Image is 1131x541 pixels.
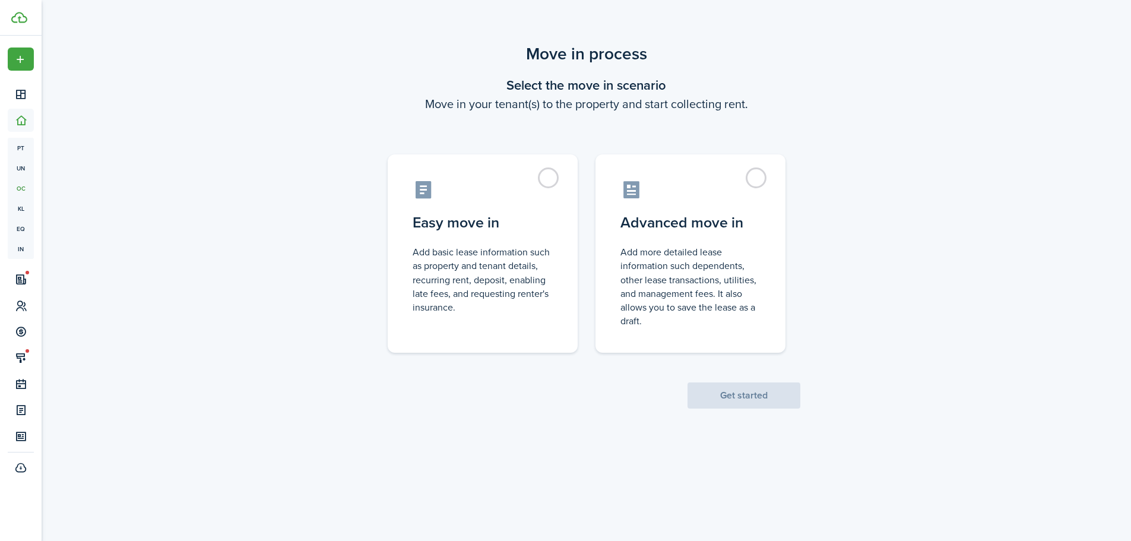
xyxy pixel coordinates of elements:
a: oc [8,178,34,198]
button: Open menu [8,48,34,71]
control-radio-card-description: Add more detailed lease information such dependents, other lease transactions, utilities, and man... [620,245,761,328]
a: in [8,239,34,259]
img: TenantCloud [11,12,27,23]
control-radio-card-title: Advanced move in [620,212,761,233]
a: kl [8,198,34,219]
a: pt [8,138,34,158]
control-radio-card-description: Add basic lease information such as property and tenant details, recurring rent, deposit, enablin... [413,245,553,314]
wizard-step-header-description: Move in your tenant(s) to the property and start collecting rent. [373,95,800,113]
control-radio-card-title: Easy move in [413,212,553,233]
a: eq [8,219,34,239]
scenario-title: Move in process [373,42,800,67]
wizard-step-header-title: Select the move in scenario [373,75,800,95]
a: un [8,158,34,178]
